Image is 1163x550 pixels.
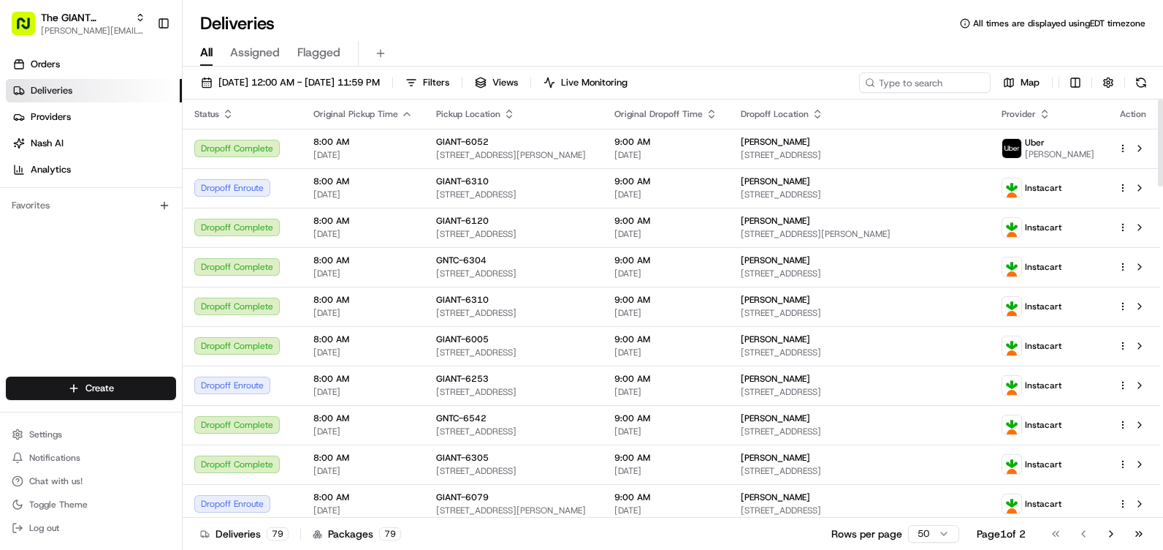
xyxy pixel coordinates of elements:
img: profile_instacart_ahold_partner.png [1002,178,1021,197]
span: [DATE] [614,505,717,516]
span: [STREET_ADDRESS] [436,465,591,477]
span: [DATE] [313,505,413,516]
span: Instacart [1025,182,1061,194]
a: Orders [6,53,182,76]
span: 9:00 AM [614,452,717,464]
span: [PERSON_NAME] [741,412,810,424]
span: GIANT-6079 [436,491,489,503]
span: [STREET_ADDRESS][PERSON_NAME] [436,505,591,516]
span: [PERSON_NAME] [741,176,810,187]
span: [DATE] [614,307,717,319]
span: [DATE] [614,189,717,200]
img: profile_instacart_ahold_partner.png [1002,257,1021,276]
span: Views [492,76,518,89]
span: [STREET_ADDRESS][PERSON_NAME] [741,228,979,240]
button: Notifications [6,448,176,468]
span: [STREET_ADDRESS] [436,268,591,279]
img: profile_instacart_ahold_partner.png [1002,336,1021,355]
span: [STREET_ADDRESS] [741,347,979,358]
span: Filters [423,76,449,89]
span: [DATE] [614,347,717,358]
span: Pickup Location [436,108,500,120]
img: profile_instacart_ahold_partner.png [1002,455,1021,474]
span: [DATE] [313,426,413,437]
span: GIANT-6305 [436,452,489,464]
span: Providers [31,110,71,124]
div: Page 1 of 2 [977,527,1026,541]
div: 79 [267,527,289,540]
span: [STREET_ADDRESS] [436,307,591,319]
button: Log out [6,518,176,538]
span: GNTC-6304 [436,255,487,266]
span: 9:00 AM [614,412,717,424]
span: [PERSON_NAME] [741,373,810,385]
span: [DATE] [313,268,413,279]
span: Provider [1002,108,1036,120]
span: 8:00 AM [313,491,413,503]
img: profile_instacart_ahold_partner.png [1002,415,1021,434]
span: [STREET_ADDRESS] [741,307,979,319]
button: Live Monitoring [537,72,634,93]
span: 8:00 AM [313,373,413,385]
span: Nash AI [31,137,64,150]
span: [DATE] [313,347,413,358]
span: Instacart [1025,380,1061,391]
button: Chat with us! [6,471,176,491]
span: [STREET_ADDRESS] [741,426,979,437]
span: 8:00 AM [313,176,413,187]
span: The GIANT Company [41,10,129,25]
span: Instacart [1025,222,1061,233]
a: Providers [6,105,182,129]
span: Toggle Theme [29,499,88,511]
span: [STREET_ADDRESS] [741,189,979,200]
span: Instacart [1025,498,1061,510]
div: Favorites [6,194,176,217]
span: Instacart [1025,301,1061,312]
div: Deliveries [200,527,289,541]
span: 9:00 AM [614,334,717,345]
span: 9:00 AM [614,215,717,227]
span: [STREET_ADDRESS] [741,386,979,398]
img: profile_instacart_ahold_partner.png [1002,297,1021,316]
span: GIANT-6253 [436,373,489,385]
span: [DATE] [614,386,717,398]
span: [PERSON_NAME][EMAIL_ADDRESS][DOMAIN_NAME] [41,25,145,37]
button: Toggle Theme [6,494,176,515]
span: 9:00 AM [614,255,717,266]
button: Filters [399,72,456,93]
span: [DATE] [614,426,717,437]
span: Create [85,382,114,395]
span: Original Dropoff Time [614,108,703,120]
button: Settings [6,424,176,445]
span: Dropoff Location [741,108,809,120]
span: 8:00 AM [313,452,413,464]
span: [PERSON_NAME] [741,334,810,345]
span: [STREET_ADDRESS] [741,268,979,279]
span: GIANT-6052 [436,136,489,148]
span: [PERSON_NAME] [741,294,810,306]
span: Instacart [1025,340,1061,352]
span: 8:00 AM [313,334,413,345]
button: [DATE] 12:00 AM - [DATE] 11:59 PM [194,72,386,93]
a: Analytics [6,158,182,181]
span: Chat with us! [29,475,83,487]
input: Type to search [859,72,991,93]
span: Notifications [29,452,80,464]
span: Status [194,108,219,120]
span: [DATE] [313,228,413,240]
span: Analytics [31,163,71,176]
span: Live Monitoring [561,76,628,89]
span: [PERSON_NAME] [741,452,810,464]
span: 8:00 AM [313,412,413,424]
span: GIANT-6310 [436,176,489,187]
span: Log out [29,522,59,534]
span: 9:00 AM [614,136,717,148]
span: Map [1021,76,1040,89]
span: [STREET_ADDRESS] [436,189,591,200]
span: Flagged [297,44,340,61]
span: GIANT-6120 [436,215,489,227]
button: Create [6,377,176,400]
img: profile_instacart_ahold_partner.png [1002,494,1021,513]
span: [STREET_ADDRESS][PERSON_NAME] [436,149,591,161]
span: Assigned [230,44,280,61]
